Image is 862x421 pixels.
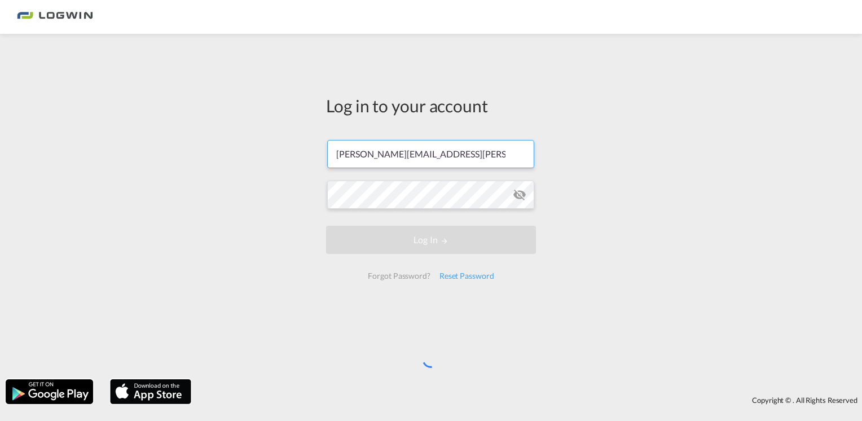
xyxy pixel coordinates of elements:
[327,140,534,168] input: Enter email/phone number
[435,266,499,286] div: Reset Password
[326,226,536,254] button: LOGIN
[197,391,862,410] div: Copyright © . All Rights Reserved
[513,188,526,201] md-icon: icon-eye-off
[5,378,94,405] img: google.png
[17,5,93,30] img: bc73a0e0d8c111efacd525e4c8ad7d32.png
[326,94,536,117] div: Log in to your account
[109,378,192,405] img: apple.png
[363,266,434,286] div: Forgot Password?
